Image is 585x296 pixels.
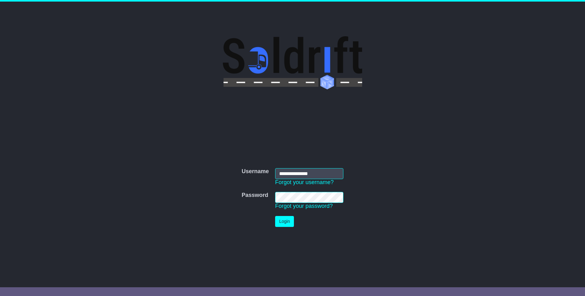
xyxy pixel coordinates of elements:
[242,192,268,199] label: Password
[275,179,334,185] a: Forgot your username?
[275,216,294,227] button: Login
[275,203,333,209] a: Forgot your password?
[242,168,269,175] label: Username
[223,36,362,89] img: Soldrift Pty Ltd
